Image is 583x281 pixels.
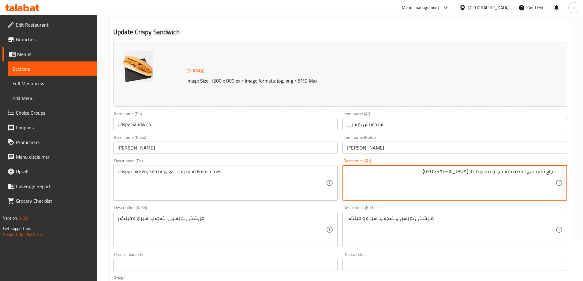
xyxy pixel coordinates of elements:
[342,259,567,271] input: Please enter product sku
[2,194,97,208] a: Grocery Checklist
[113,259,338,271] input: Please enter product barcode
[573,4,575,11] span: a
[113,118,338,130] input: Enter name En
[16,36,92,43] span: Branches
[113,28,567,37] h2: Update Crispy Sandwich
[13,80,92,87] span: Full Menu View
[186,66,205,75] span: Change
[16,109,92,116] span: Choice Groups
[16,124,92,131] span: Coupons
[2,105,97,120] a: Choice Groups
[113,142,338,154] input: Enter name KuSo
[13,94,92,102] span: Edit Menu
[16,168,92,175] span: Upsell
[184,77,510,84] p: Image Size: 1200 x 800 px / Image formats: jpg, png / 5MB Max.
[16,21,92,28] span: Edit Restaurant
[16,139,92,146] span: Promotions
[2,179,97,194] a: Coverage Report
[2,150,97,164] a: Menu disclaimer
[402,4,439,11] div: Menu-management
[2,120,97,135] a: Coupons
[2,135,97,150] a: Promotions
[2,164,97,179] a: Upsell
[19,214,28,222] span: 1.0.0
[13,65,92,72] span: Sections
[3,214,18,222] span: Version:
[2,47,97,61] a: Menus
[347,168,555,198] textarea: دجاج مقرمش، صلصة كتشب، ثومية وبطاطا [GEOGRAPHIC_DATA].
[16,153,92,161] span: Menu disclaimer
[8,91,97,105] a: Edit Menu
[468,4,509,11] div: [GEOGRAPHIC_DATA]
[16,197,92,205] span: Grocery Checklist
[17,50,92,58] span: Menus
[3,224,31,232] span: Get support on:
[8,76,97,91] a: Full Menu View
[2,17,97,32] a: Edit Restaurant
[342,142,567,154] input: Enter name KuBa
[123,51,153,82] img: %D8%B3%D9%86%D8%AF%D9%88%D9%8A%D8%AC_%D9%83%D8%B1%D8%B3%D8%A8%D9%8A638924398260854351.jpg
[118,215,326,244] textarea: مریشکی کریسپی، کەچەپ، سیراو و فینگەر
[342,118,567,130] input: Enter name Ar
[2,32,97,47] a: Branches
[16,183,92,190] span: Coverage Report
[118,168,326,198] textarea: Crispy chicken, ketchup, garlic dip and French fries.
[184,65,207,77] button: Change
[8,61,97,76] a: Sections
[347,215,555,244] textarea: مریشکی کریسپی، کەچەپ، سیراو و فینگەر
[3,231,42,238] a: Support.OpsPlatform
